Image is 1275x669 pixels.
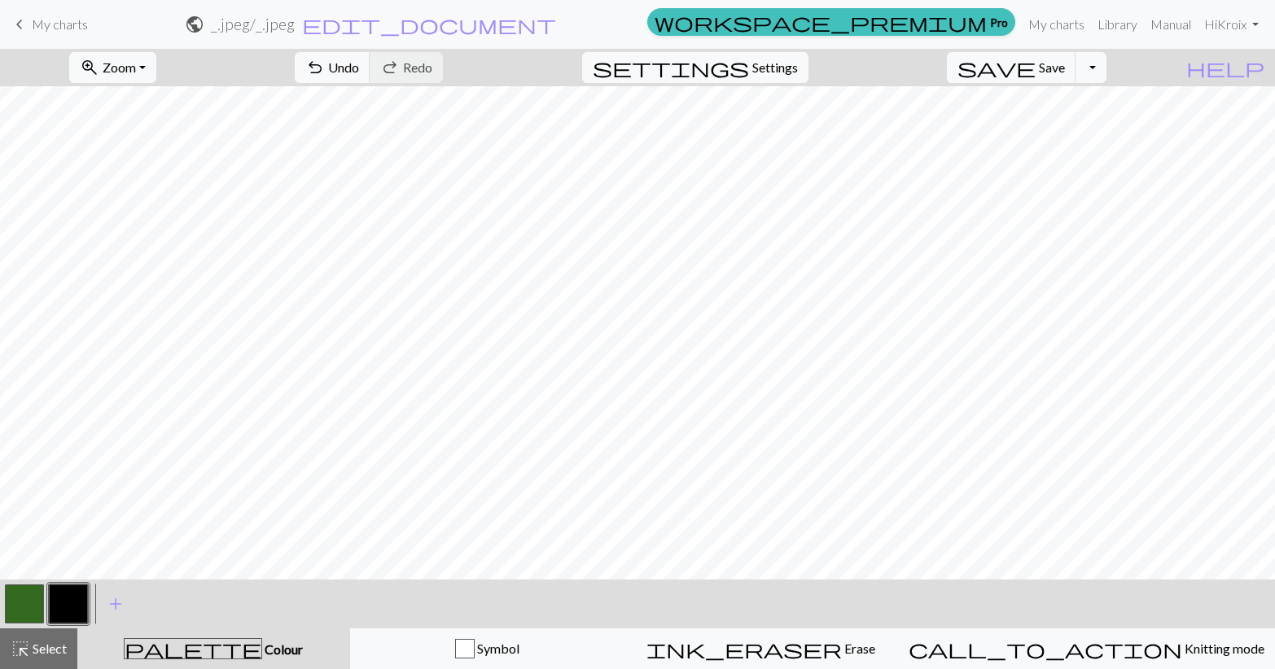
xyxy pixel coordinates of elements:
[11,637,30,660] span: highlight_alt
[898,628,1275,669] button: Knitting mode
[624,628,898,669] button: Erase
[328,59,359,75] span: Undo
[1144,8,1198,41] a: Manual
[305,56,325,79] span: undo
[475,641,519,656] span: Symbol
[1182,641,1264,656] span: Knitting mode
[106,592,125,615] span: add
[103,59,136,75] span: Zoom
[582,52,808,83] button: SettingsSettings
[350,628,624,669] button: Symbol
[77,628,350,669] button: Colour
[1039,59,1065,75] span: Save
[1091,8,1144,41] a: Library
[125,637,261,660] span: palette
[646,637,842,660] span: ink_eraser
[947,52,1076,83] button: Save
[752,58,798,77] span: Settings
[69,52,156,83] button: Zoom
[909,637,1182,660] span: call_to_action
[211,15,295,33] h2: _.jpeg / _.jpeg
[10,13,29,36] span: keyboard_arrow_left
[262,641,303,657] span: Colour
[593,58,749,77] i: Settings
[302,13,556,36] span: edit_document
[842,641,875,656] span: Erase
[957,56,1036,79] span: save
[10,11,88,38] a: My charts
[80,56,99,79] span: zoom_in
[30,641,67,656] span: Select
[32,16,88,32] span: My charts
[1022,8,1091,41] a: My charts
[1186,56,1264,79] span: help
[593,56,749,79] span: settings
[647,8,1015,36] a: Pro
[655,11,987,33] span: workspace_premium
[185,13,204,36] span: public
[1198,8,1265,41] a: HiKroix
[295,52,370,83] button: Undo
